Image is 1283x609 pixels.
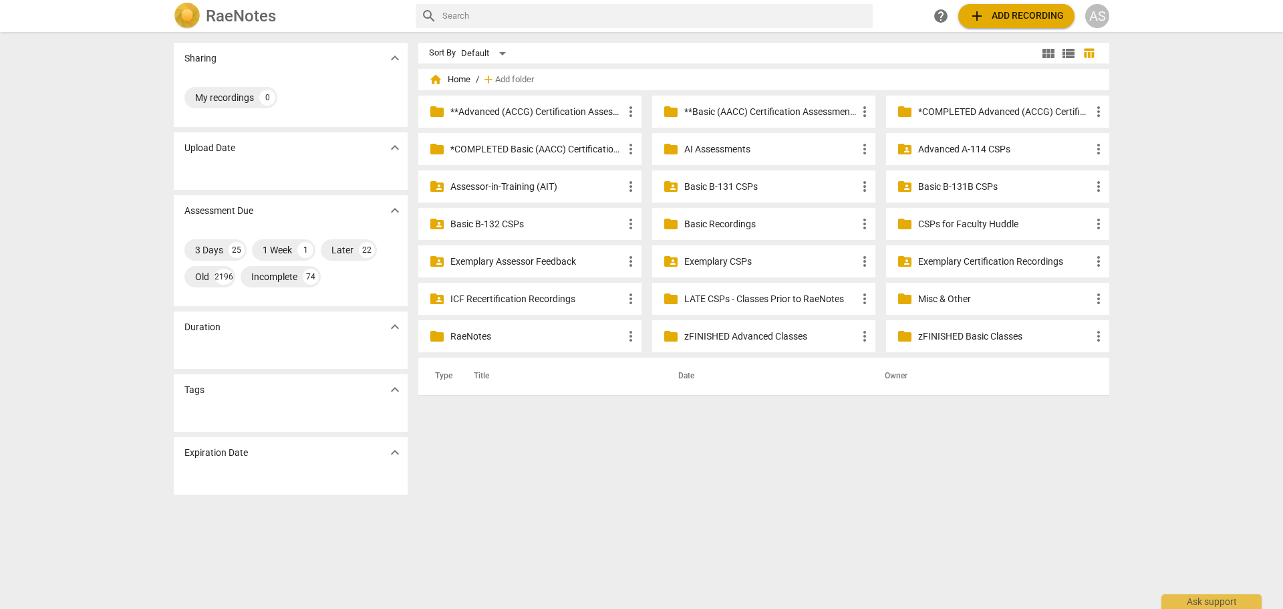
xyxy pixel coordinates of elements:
[1091,104,1107,120] span: more_vert
[429,141,445,157] span: folder
[663,178,679,195] span: folder_shared
[1161,594,1262,609] div: Ask support
[385,48,405,68] button: Show more
[897,178,913,195] span: folder_shared
[476,75,479,85] span: /
[229,242,245,258] div: 25
[450,292,623,306] p: ICF Recertification Recordings
[1079,43,1099,64] button: Table view
[174,3,200,29] img: Logo
[1091,141,1107,157] span: more_vert
[918,105,1091,119] p: *COMPLETED Advanced (ACCG) Certification Assessments
[623,291,639,307] span: more_vert
[1040,45,1056,62] span: view_module
[450,217,623,231] p: Basic B-132 CSPs
[429,104,445,120] span: folder
[184,141,235,155] p: Upload Date
[1058,43,1079,64] button: List view
[684,217,857,231] p: Basic Recordings
[897,291,913,307] span: folder
[897,141,913,157] span: folder_shared
[897,253,913,269] span: folder_shared
[918,142,1091,156] p: Advanced A-114 CSPs
[458,358,662,395] th: Title
[869,358,1095,395] th: Owner
[857,141,873,157] span: more_vert
[429,73,470,86] span: Home
[897,104,913,120] span: folder
[897,216,913,232] span: folder
[1060,45,1077,62] span: view_list
[623,141,639,157] span: more_vert
[174,3,405,29] a: LogoRaeNotes
[684,255,857,269] p: Exemplary CSPs
[1091,328,1107,344] span: more_vert
[663,253,679,269] span: folder_shared
[387,140,403,156] span: expand_more
[897,328,913,344] span: folder
[918,292,1091,306] p: Misc & Other
[429,216,445,232] span: folder_shared
[969,8,1064,24] span: Add recording
[450,180,623,194] p: Assessor-in-Training (AIT)
[429,178,445,195] span: folder_shared
[1091,253,1107,269] span: more_vert
[259,90,275,106] div: 0
[251,270,297,283] div: Incomplete
[385,317,405,337] button: Show more
[857,253,873,269] span: more_vert
[918,330,1091,344] p: zFINISHED Basic Classes
[1038,43,1058,64] button: Tile view
[184,446,248,460] p: Expiration Date
[429,73,442,86] span: home
[184,383,204,397] p: Tags
[385,138,405,158] button: Show more
[663,141,679,157] span: folder
[303,269,319,285] div: 74
[387,203,403,219] span: expand_more
[387,50,403,66] span: expand_more
[857,104,873,120] span: more_vert
[482,73,495,86] span: add
[857,328,873,344] span: more_vert
[663,291,679,307] span: folder
[684,180,857,194] p: Basic B-131 CSPs
[450,142,623,156] p: *COMPLETED Basic (AACC) Certification Assessments
[623,178,639,195] span: more_vert
[429,253,445,269] span: folder_shared
[1085,4,1109,28] button: AS
[195,243,223,257] div: 3 Days
[442,5,867,27] input: Search
[461,43,511,64] div: Default
[969,8,985,24] span: add
[387,319,403,335] span: expand_more
[450,255,623,269] p: Exemplary Assessor Feedback
[385,380,405,400] button: Show more
[684,142,857,156] p: AI Assessments
[195,91,254,104] div: My recordings
[1091,216,1107,232] span: more_vert
[684,105,857,119] p: **Basic (AACC) Certification Assessments
[215,269,233,285] div: 2196
[857,216,873,232] span: more_vert
[359,242,375,258] div: 22
[424,358,458,395] th: Type
[662,358,869,395] th: Date
[663,104,679,120] span: folder
[918,255,1091,269] p: Exemplary Certification Recordings
[918,217,1091,231] p: CSPs for Faculty Huddle
[1091,291,1107,307] span: more_vert
[385,201,405,221] button: Show more
[929,4,953,28] a: Help
[184,51,217,66] p: Sharing
[857,178,873,195] span: more_vert
[623,104,639,120] span: more_vert
[331,243,353,257] div: Later
[387,382,403,398] span: expand_more
[623,328,639,344] span: more_vert
[421,8,437,24] span: search
[933,8,949,24] span: help
[958,4,1075,28] button: Upload
[450,105,623,119] p: **Advanced (ACCG) Certification Assessments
